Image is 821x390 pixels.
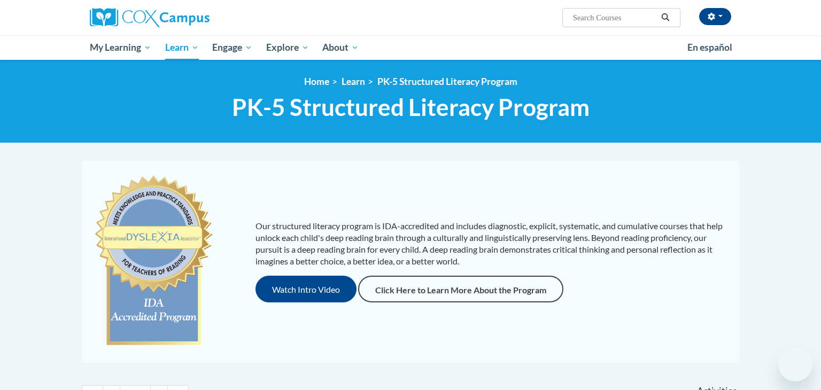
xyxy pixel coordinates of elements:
span: About [322,41,359,54]
input: Search Courses [572,11,657,24]
span: En español [687,42,732,53]
a: PK-5 Structured Literacy Program [377,76,517,87]
span: Learn [165,41,199,54]
button: Account Settings [699,8,731,25]
a: Learn [342,76,365,87]
div: Main menu [74,35,747,60]
a: About [316,35,366,60]
span: PK-5 Structured Literacy Program [232,93,590,121]
span: My Learning [90,41,151,54]
a: Home [304,76,329,87]
span: Engage [212,41,252,54]
img: Cox Campus [90,8,210,27]
button: Watch Intro Video [255,276,357,302]
img: c477cda6-e343-453b-bfce-d6f9e9818e1c.png [92,170,215,352]
a: Click Here to Learn More About the Program [358,276,563,302]
a: En español [680,36,739,59]
iframe: Button to launch messaging window [778,347,812,381]
p: Our structured literacy program is IDA-accredited and includes diagnostic, explicit, systematic, ... [255,220,729,267]
a: Learn [158,35,206,60]
button: Search [657,11,673,24]
a: Engage [205,35,259,60]
a: My Learning [83,35,158,60]
span: Explore [266,41,309,54]
a: Cox Campus [90,8,293,27]
a: Explore [259,35,316,60]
